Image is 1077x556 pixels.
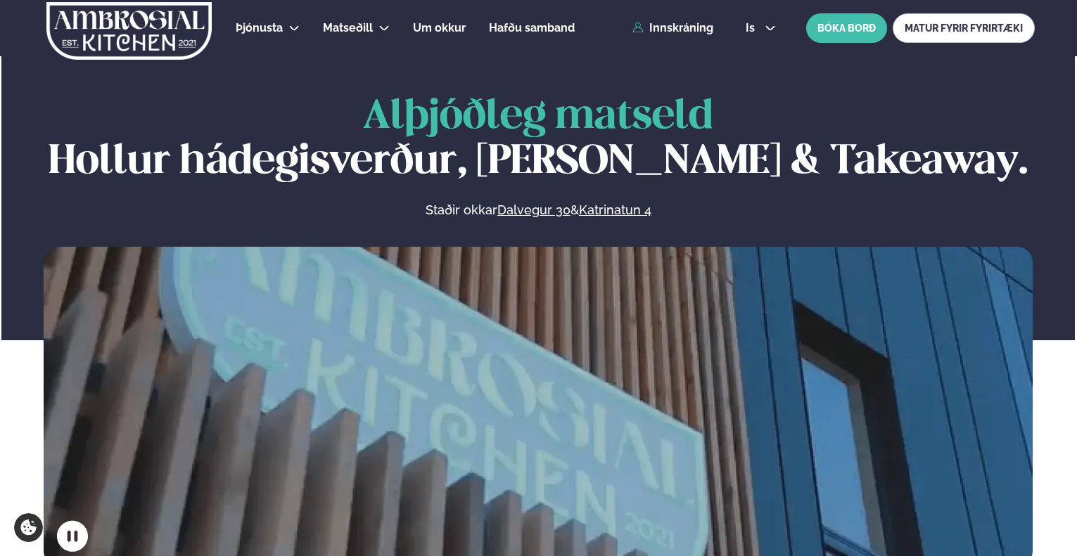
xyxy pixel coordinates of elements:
a: Dalvegur 30 [497,202,571,219]
span: Matseðill [323,21,373,34]
span: is [746,22,759,34]
a: Um okkur [413,20,466,37]
span: Alþjóðleg matseld [363,98,713,136]
a: Þjónusta [236,20,283,37]
button: BÓKA BORÐ [806,13,887,43]
img: logo [45,2,213,60]
button: is [734,22,787,34]
span: Hafðu samband [489,21,575,34]
a: Cookie settings [14,513,43,542]
h1: Hollur hádegisverður, [PERSON_NAME] & Takeaway. [44,95,1033,185]
a: Katrinatun 4 [579,202,651,219]
p: Staðir okkar & [272,202,804,219]
a: MATUR FYRIR FYRIRTÆKI [893,13,1035,43]
a: Hafðu samband [489,20,575,37]
span: Um okkur [413,21,466,34]
a: Innskráning [632,22,713,34]
span: Þjónusta [236,21,283,34]
a: Matseðill [323,20,373,37]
